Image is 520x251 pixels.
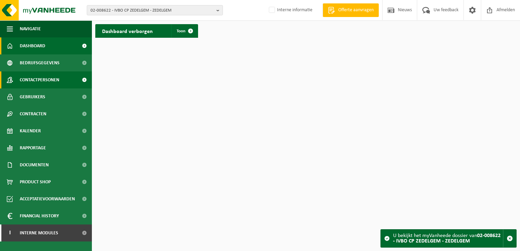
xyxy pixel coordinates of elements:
span: Gebruikers [20,88,45,105]
span: Navigatie [20,20,41,37]
span: Product Shop [20,173,51,190]
strong: 02-008622 - IVBO CP ZEDELGEM - ZEDELGEM [393,233,501,244]
span: Acceptatievoorwaarden [20,190,75,207]
h2: Dashboard verborgen [95,24,160,37]
span: Bedrijfsgegevens [20,54,60,71]
span: Rapportage [20,139,46,156]
span: Dashboard [20,37,45,54]
span: Toon [177,29,185,33]
span: Documenten [20,156,49,173]
span: I [7,224,13,241]
span: Contracten [20,105,46,122]
div: U bekijkt het myVanheede dossier van [393,230,503,247]
button: 02-008622 - IVBO CP ZEDELGEM - ZEDELGEM [87,5,223,15]
span: Financial History [20,207,59,224]
a: Offerte aanvragen [323,3,379,17]
span: Kalender [20,122,41,139]
a: Toon [171,24,197,38]
label: Interne informatie [267,5,312,15]
span: Interne modules [20,224,58,241]
span: 02-008622 - IVBO CP ZEDELGEM - ZEDELGEM [91,5,214,16]
span: Offerte aanvragen [337,7,375,14]
span: Contactpersonen [20,71,59,88]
